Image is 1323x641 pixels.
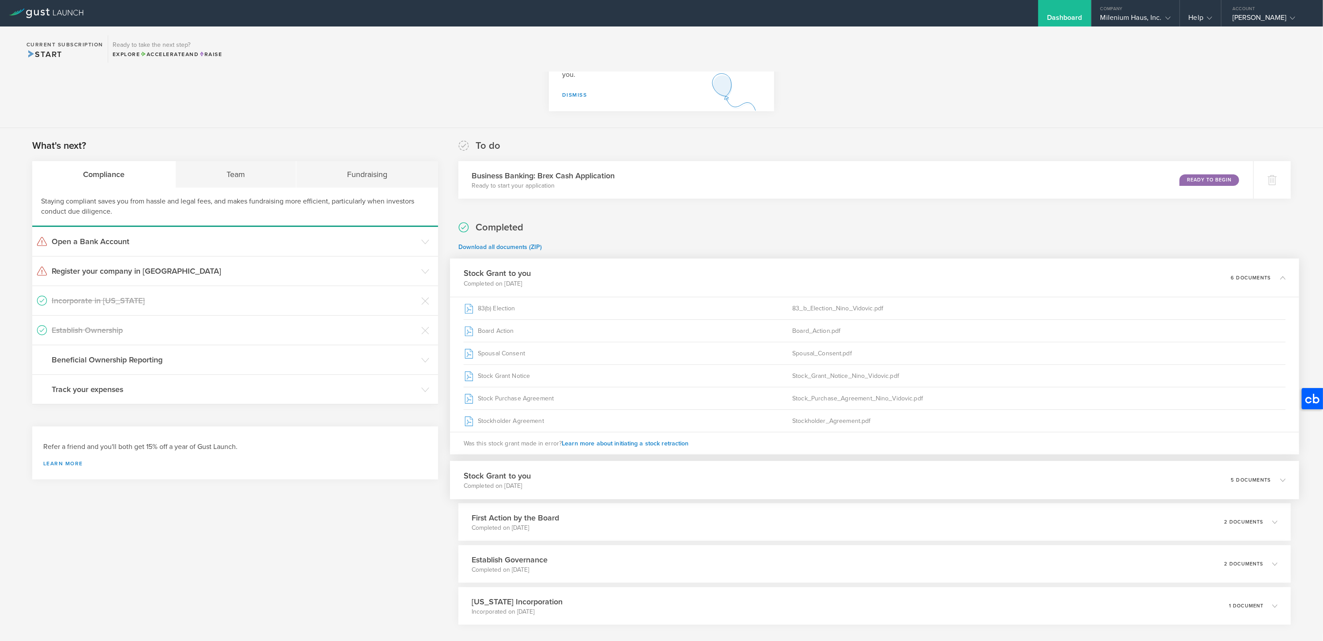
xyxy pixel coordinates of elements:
[1047,13,1082,26] div: Dashboard
[26,42,103,47] h2: Current Subscription
[464,320,792,342] div: Board Action
[52,295,417,306] h3: Incorporate in [US_STATE]
[458,161,1253,199] div: Business Banking: Brex Cash ApplicationReady to start your applicationReady to Begin
[562,439,689,447] span: Learn more about initiating a stock retraction
[793,387,1286,409] div: Stock_Purchase_Agreement_Nino_Vidovic.pdf
[1224,562,1263,566] p: 2 documents
[26,49,62,59] span: Start
[32,140,86,152] h2: What's next?
[32,188,438,227] div: Staying compliant saves you from hassle and legal fees, and makes fundraising more efficient, par...
[450,432,1299,454] div: Was this stock grant made in error?
[113,42,222,48] h3: Ready to take the next step?
[464,410,792,432] div: Stockholder Agreement
[793,320,1286,342] div: Board_Action.pdf
[43,461,427,466] a: Learn more
[1229,603,1263,608] p: 1 document
[52,324,417,336] h3: Establish Ownership
[472,566,548,574] p: Completed on [DATE]
[32,161,176,188] div: Compliance
[476,221,523,234] h2: Completed
[464,482,531,490] p: Completed on [DATE]
[1231,478,1271,483] p: 5 documents
[1189,13,1212,26] div: Help
[476,140,500,152] h2: To do
[464,342,792,364] div: Spousal Consent
[793,410,1286,432] div: Stockholder_Agreement.pdf
[793,297,1286,319] div: 83_b_Election_Nino_Vidovic.pdf
[140,51,199,57] span: and
[199,51,222,57] span: Raise
[1224,520,1263,524] p: 2 documents
[464,268,531,279] h3: Stock Grant to you
[1232,13,1308,26] div: [PERSON_NAME]
[464,365,792,387] div: Stock Grant Notice
[472,181,615,190] p: Ready to start your application
[793,365,1286,387] div: Stock_Grant_Notice_Nino_Vidovic.pdf
[472,524,559,532] p: Completed on [DATE]
[43,442,427,452] h3: Refer a friend and you'll both get 15% off a year of Gust Launch.
[464,297,792,319] div: 83(b) Election
[464,387,792,409] div: Stock Purchase Agreement
[52,265,417,277] h3: Register your company in [GEOGRAPHIC_DATA]
[52,384,417,395] h3: Track your expenses
[1100,13,1171,26] div: Milenium Haus, Inc.
[472,512,559,524] h3: First Action by the Board
[472,554,548,566] h3: Establish Governance
[1179,174,1239,186] div: Ready to Begin
[472,596,563,607] h3: [US_STATE] Incorporation
[52,236,417,247] h3: Open a Bank Account
[52,354,417,366] h3: Beneficial Ownership Reporting
[458,243,542,251] a: Download all documents (ZIP)
[108,35,227,63] div: Ready to take the next step?ExploreAccelerateandRaise
[176,161,296,188] div: Team
[472,170,615,181] h3: Business Banking: Brex Cash Application
[562,92,587,98] a: Dismiss
[296,161,438,188] div: Fundraising
[140,51,185,57] span: Accelerate
[472,607,563,616] p: Incorporated on [DATE]
[464,279,531,288] p: Completed on [DATE]
[464,470,531,482] h3: Stock Grant to you
[1231,275,1271,280] p: 6 documents
[793,342,1286,364] div: Spousal_Consent.pdf
[113,50,222,58] div: Explore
